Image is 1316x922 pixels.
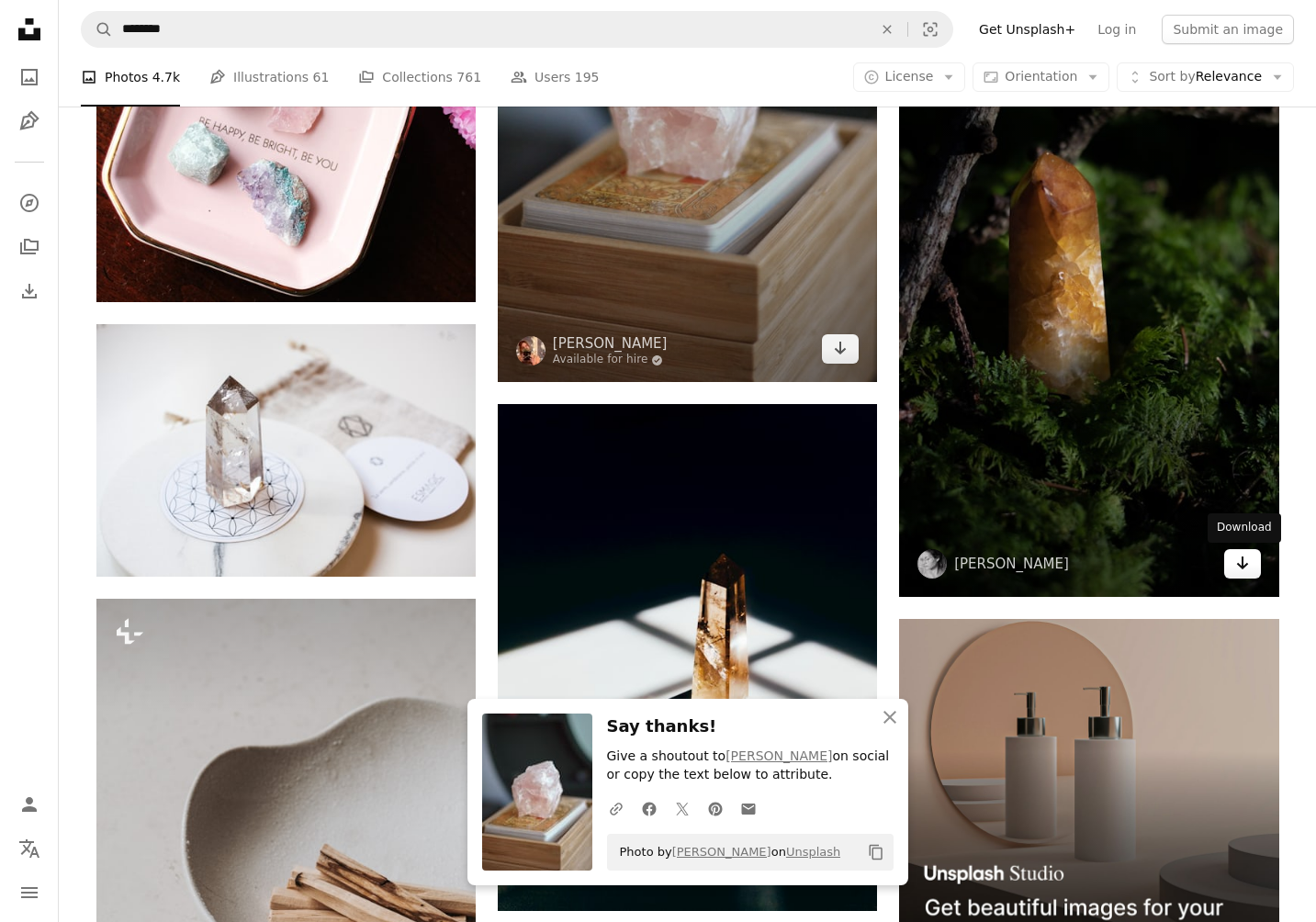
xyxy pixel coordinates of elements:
span: 61 [313,67,330,87]
a: Collections 761 [358,48,481,107]
a: Illustrations [11,103,48,140]
button: Search Unsplash [82,12,113,47]
a: Share on Facebook [633,790,666,826]
a: gold and silver pendant on white surface [498,649,877,666]
img: Go to Nina Plobner's profile [917,549,947,579]
img: Go to Susanna Marsiglia's profile [516,336,546,365]
a: Get Unsplash+ [968,15,1086,44]
h3: Say thanks! [607,714,894,740]
span: License [885,69,934,84]
a: Explore [11,185,48,221]
button: Menu [11,874,48,911]
p: Give a shoutout to on social or copy the text below to attribute. [607,748,894,784]
img: gold and silver pendant on white surface [498,404,877,910]
a: Download [822,334,859,364]
a: Download [1224,549,1261,579]
button: Language [11,830,48,867]
button: Sort byRelevance [1117,62,1294,92]
span: Orientation [1005,69,1077,84]
a: Download History [11,273,48,309]
a: Share on Pinterest [699,790,732,826]
a: Illustrations 61 [209,48,329,107]
span: Sort by [1149,69,1195,84]
a: [PERSON_NAME] [725,748,832,763]
a: Log in [1086,15,1147,44]
a: Share on Twitter [666,790,699,826]
a: Log in / Sign up [11,786,48,823]
a: Available for hire [553,353,668,367]
button: License [853,62,966,92]
a: a white bowl filled with wooden sticks on top of a table [96,875,476,892]
span: 761 [456,67,481,87]
form: Find visuals sitewide [81,11,953,48]
img: a rock sitting on top of a tree branch [899,28,1278,597]
span: Photo by on [611,838,841,867]
button: Clear [867,12,907,47]
a: Collections [11,229,48,265]
a: a rock sitting on top of a tree branch [899,304,1278,320]
button: Copy to clipboard [860,837,892,868]
span: 195 [575,67,600,87]
button: Orientation [973,62,1109,92]
a: Home — Unsplash [11,11,48,51]
img: a diamond sitting on top of a white plate [96,324,476,577]
a: Share over email [732,790,765,826]
span: Relevance [1149,68,1262,86]
button: Submit an image [1162,15,1294,44]
a: Unsplash [786,845,840,859]
a: a diamond sitting on top of a white plate [96,442,476,458]
a: Photos [11,59,48,96]
button: Visual search [908,12,952,47]
div: Download [1208,513,1281,543]
a: Users 195 [511,48,599,107]
a: [PERSON_NAME] [672,845,771,859]
a: [PERSON_NAME] [553,334,668,353]
a: [PERSON_NAME] [954,555,1069,573]
a: white ceramic tray with black and white stones [96,120,476,137]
